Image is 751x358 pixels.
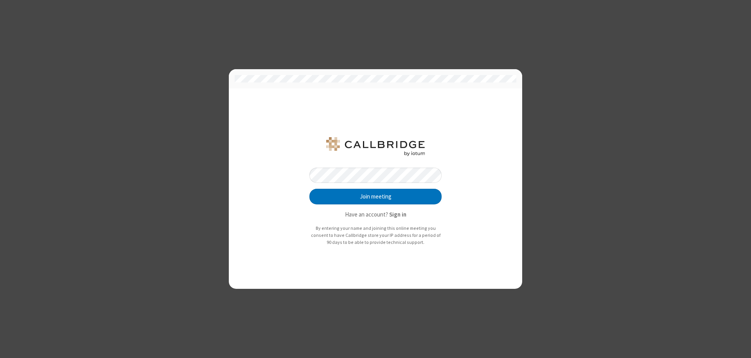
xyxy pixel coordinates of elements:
strong: Sign in [389,211,406,218]
p: By entering your name and joining this online meeting you consent to have Callbridge store your I... [309,225,442,245]
img: QA Selenium DO NOT DELETE OR CHANGE [325,137,426,156]
button: Join meeting [309,189,442,204]
button: Sign in [389,210,406,219]
p: Have an account? [309,210,442,219]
